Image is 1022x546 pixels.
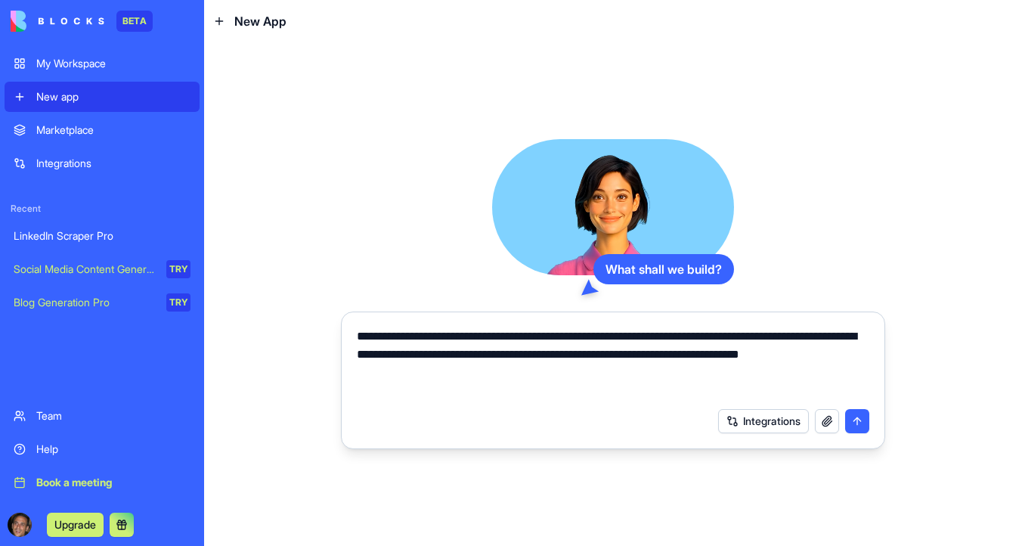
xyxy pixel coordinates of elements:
div: Book a meeting [36,475,190,490]
div: Help [36,442,190,457]
a: BETA [11,11,153,32]
a: My Workspace [5,48,200,79]
a: New app [5,82,200,112]
a: Team [5,401,200,431]
img: logo [11,11,104,32]
a: Help [5,434,200,464]
div: Social Media Content Generator [14,262,156,277]
a: Book a meeting [5,467,200,498]
a: LinkedIn Scraper Pro [5,221,200,251]
a: Integrations [5,148,200,178]
a: Blog Generation ProTRY [5,287,200,318]
div: My Workspace [36,56,190,71]
button: Integrations [718,409,809,433]
div: Blog Generation Pro [14,295,156,310]
div: TRY [166,293,190,312]
span: Recent [5,203,200,215]
div: LinkedIn Scraper Pro [14,228,190,244]
div: Team [36,408,190,423]
a: Upgrade [47,517,104,532]
div: Marketplace [36,123,190,138]
div: What shall we build? [593,254,734,284]
a: Marketplace [5,115,200,145]
div: Integrations [36,156,190,171]
img: ACg8ocKwlY-G7EnJG7p3bnYwdp_RyFFHyn9MlwQjYsG_56ZlydI1TXjL_Q=s96-c [8,513,32,537]
div: New app [36,89,190,104]
button: Upgrade [47,513,104,537]
a: Social Media Content GeneratorTRY [5,254,200,284]
div: BETA [116,11,153,32]
div: TRY [166,260,190,278]
span: New App [234,12,286,30]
